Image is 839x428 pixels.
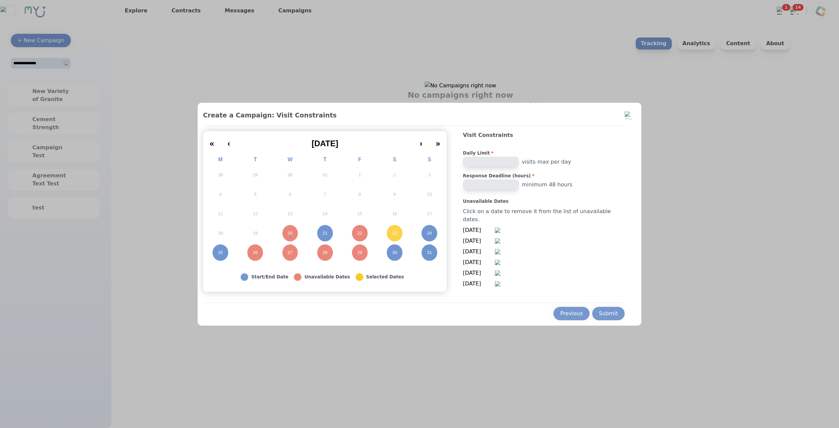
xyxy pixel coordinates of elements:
[288,157,293,162] abbr: Wednesday
[254,191,256,197] abbr: August 5, 2025
[308,165,342,185] button: July 31, 2025
[273,243,307,262] button: August 27, 2025
[392,250,397,256] abbr: August 30, 2025
[251,274,288,280] div: Start/End Date
[522,158,571,166] span: visits max per day
[463,131,624,150] h2: Visit Constraints
[221,134,237,149] button: ‹
[342,224,377,243] button: August 22, 2025
[429,134,447,149] button: »
[322,250,327,256] abbr: August 28, 2025
[358,157,361,162] abbr: Friday
[324,191,326,197] abbr: August 7, 2025
[342,243,377,262] button: August 29, 2025
[218,211,223,217] abbr: August 11, 2025
[599,310,618,318] div: Submit
[463,205,624,226] div: Click on a date to remove it from the list of unavailable dates.
[427,191,432,197] abbr: August 10, 2025
[463,280,495,288] span: [DATE]
[203,165,238,185] button: July 28, 2025
[203,111,625,120] h2: Create a Campaign: Visit Constraints
[218,250,223,256] abbr: August 25, 2025
[253,172,258,178] abbr: July 29, 2025
[203,204,238,224] button: August 11, 2025
[463,248,495,256] span: [DATE]
[625,111,633,119] img: Close
[366,274,404,280] div: Selected Dates
[553,307,590,320] button: Previous
[273,165,307,185] button: July 30, 2025
[463,226,495,234] span: [DATE]
[253,230,258,236] abbr: August 19, 2025
[377,243,412,262] button: August 30, 2025
[357,250,362,256] abbr: August 29, 2025
[463,269,495,277] span: [DATE]
[413,134,429,149] button: ›
[238,165,273,185] button: July 29, 2025
[393,172,396,178] abbr: August 2, 2025
[427,211,432,217] abbr: August 17, 2025
[289,191,291,197] abbr: August 6, 2025
[308,243,342,262] button: August 28, 2025
[463,150,624,157] label: Daily Limit
[495,228,500,233] img: Remove
[219,191,221,197] abbr: August 4, 2025
[273,204,307,224] button: August 13, 2025
[412,165,447,185] button: August 3, 2025
[308,185,342,204] button: August 7, 2025
[463,198,624,205] label: Unavailable Dates
[393,191,396,197] abbr: August 9, 2025
[428,157,431,162] abbr: Sunday
[308,224,342,243] button: August 21, 2025
[463,237,495,245] span: [DATE]
[218,157,222,162] abbr: Monday
[377,185,412,204] button: August 9, 2025
[427,230,432,236] abbr: August 24, 2025
[308,204,342,224] button: August 14, 2025
[522,181,572,189] span: minimum 48 hours
[412,224,447,243] button: August 24, 2025
[495,238,500,244] img: Remove
[273,185,307,204] button: August 6, 2025
[592,307,625,320] button: Submit
[288,230,293,236] abbr: August 20, 2025
[392,211,397,217] abbr: August 16, 2025
[342,165,377,185] button: August 1, 2025
[203,224,238,243] button: August 18, 2025
[273,224,307,243] button: August 20, 2025
[203,134,221,149] button: «
[412,204,447,224] button: August 17, 2025
[427,250,432,256] abbr: August 31, 2025
[238,204,273,224] button: August 12, 2025
[237,134,413,149] button: [DATE]
[393,157,397,162] abbr: Saturday
[463,258,495,266] span: [DATE]
[357,230,362,236] abbr: August 22, 2025
[377,224,412,243] button: August 23, 2025
[342,204,377,224] button: August 15, 2025
[218,230,223,236] abbr: August 18, 2025
[358,191,361,197] abbr: August 8, 2025
[377,165,412,185] button: August 2, 2025
[495,260,500,265] img: Remove
[358,172,361,178] abbr: August 1, 2025
[253,211,258,217] abbr: August 12, 2025
[495,270,500,276] img: Remove
[253,250,258,256] abbr: August 26, 2025
[288,250,293,256] abbr: August 27, 2025
[412,185,447,204] button: August 10, 2025
[495,249,500,254] img: Remove
[495,281,500,286] img: Remove
[203,185,238,204] button: August 4, 2025
[288,172,293,178] abbr: July 30, 2025
[304,274,350,280] div: Unavailable Dates
[322,172,327,178] abbr: July 31, 2025
[238,185,273,204] button: August 5, 2025
[253,157,257,162] abbr: Tuesday
[322,211,327,217] abbr: August 14, 2025
[323,157,327,162] abbr: Thursday
[238,224,273,243] button: August 19, 2025
[428,172,431,178] abbr: August 3, 2025
[412,243,447,262] button: August 31, 2025
[218,172,223,178] abbr: July 28, 2025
